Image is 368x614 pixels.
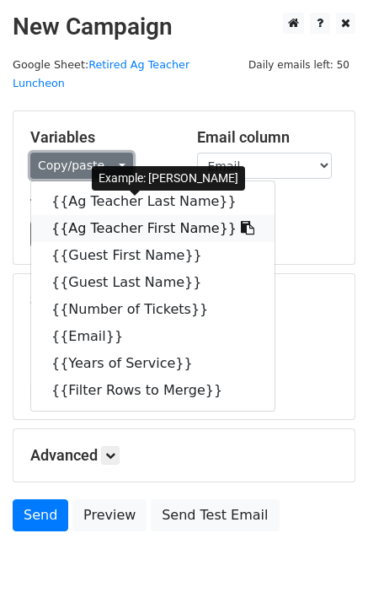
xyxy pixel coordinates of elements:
[197,128,339,147] h5: Email column
[31,296,275,323] a: {{Number of Tickets}}
[31,377,275,404] a: {{Filter Rows to Merge}}
[31,323,275,350] a: {{Email}}
[30,446,338,465] h5: Advanced
[72,499,147,531] a: Preview
[30,128,172,147] h5: Variables
[31,215,275,242] a: {{Ag Teacher First Name}}
[13,58,189,90] a: Retired Ag Teacher Luncheon
[31,350,275,377] a: {{Years of Service}}
[92,166,245,191] div: Example: [PERSON_NAME]
[13,499,68,531] a: Send
[31,188,275,215] a: {{Ag Teacher Last Name}}
[13,58,189,90] small: Google Sheet:
[31,269,275,296] a: {{Guest Last Name}}
[151,499,279,531] a: Send Test Email
[284,533,368,614] iframe: Chat Widget
[31,242,275,269] a: {{Guest First Name}}
[30,153,133,179] a: Copy/paste...
[243,56,355,74] span: Daily emails left: 50
[13,13,355,41] h2: New Campaign
[243,58,355,71] a: Daily emails left: 50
